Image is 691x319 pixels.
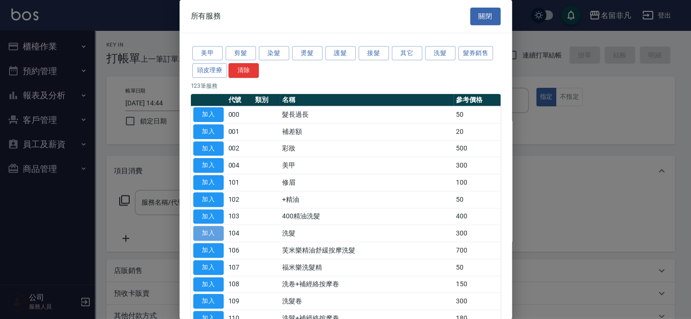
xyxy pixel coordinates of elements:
[359,46,389,61] button: 接髮
[226,225,253,242] td: 104
[193,158,224,173] button: 加入
[280,293,453,310] td: 洗髮卷
[454,123,501,140] td: 20
[292,46,322,61] button: 燙髮
[454,293,501,310] td: 300
[191,82,501,90] p: 123 筆服務
[454,140,501,157] td: 500
[280,208,453,225] td: 400精油洗髮
[226,259,253,276] td: 107
[193,226,224,241] button: 加入
[280,140,453,157] td: 彩妝
[193,124,224,139] button: 加入
[226,242,253,259] td: 106
[454,94,501,106] th: 參考價格
[259,46,289,61] button: 染髮
[280,106,453,123] td: 髮長過長
[193,209,224,224] button: 加入
[226,293,253,310] td: 109
[193,294,224,309] button: 加入
[454,242,501,259] td: 700
[253,94,280,106] th: 類別
[193,243,224,258] button: 加入
[325,46,356,61] button: 護髮
[280,276,453,293] td: 洗卷+補經絡按摩卷
[280,259,453,276] td: 福米樂洗髮精
[454,259,501,276] td: 50
[280,225,453,242] td: 洗髮
[280,174,453,191] td: 修眉
[226,46,256,61] button: 剪髮
[458,46,493,61] button: 髮券銷售
[193,141,224,156] button: 加入
[193,192,224,207] button: 加入
[226,94,253,106] th: 代號
[192,46,223,61] button: 美甲
[454,191,501,208] td: 50
[226,191,253,208] td: 102
[226,208,253,225] td: 103
[280,242,453,259] td: 芙米樂精油舒緩按摩洗髮
[454,106,501,123] td: 50
[193,107,224,122] button: 加入
[193,260,224,275] button: 加入
[280,94,453,106] th: 名稱
[280,123,453,140] td: 補差額
[192,63,227,78] button: 頭皮理療
[454,276,501,293] td: 150
[226,276,253,293] td: 108
[280,157,453,174] td: 美甲
[193,175,224,190] button: 加入
[454,157,501,174] td: 300
[280,191,453,208] td: +精油
[226,157,253,174] td: 004
[454,174,501,191] td: 100
[226,106,253,123] td: 000
[470,8,501,25] button: 關閉
[193,277,224,292] button: 加入
[226,174,253,191] td: 101
[191,11,221,21] span: 所有服務
[226,140,253,157] td: 002
[454,208,501,225] td: 400
[226,123,253,140] td: 001
[425,46,455,61] button: 洗髮
[392,46,422,61] button: 其它
[228,63,259,78] button: 清除
[454,225,501,242] td: 300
